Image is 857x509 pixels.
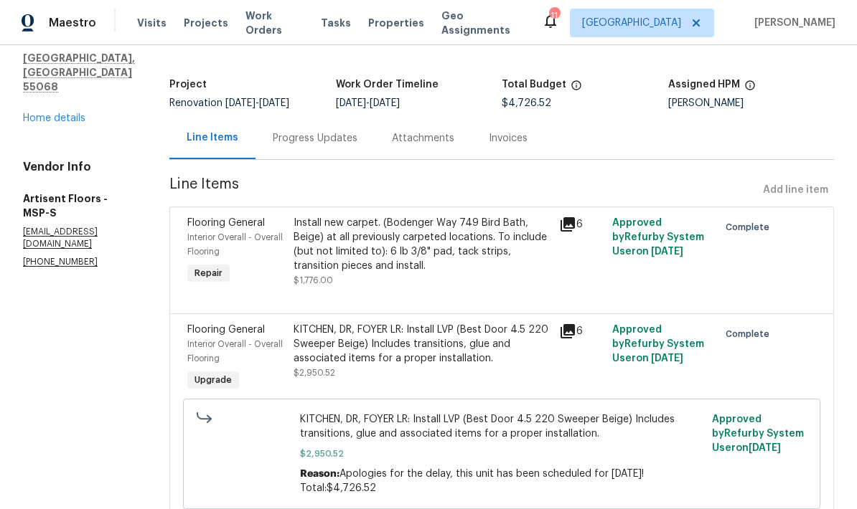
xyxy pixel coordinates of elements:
[187,233,283,256] span: Interior Overall - Overall Flooring
[273,131,357,146] div: Progress Updates
[259,98,289,108] span: [DATE]
[336,98,400,108] span: -
[749,16,835,30] span: [PERSON_NAME]
[300,412,704,441] span: KITCHEN, DR, FOYER LR: Install LVP (Best Door 4.5 220 Sweeper Beige) Includes transitions, glue a...
[726,327,775,341] span: Complete
[582,16,681,30] span: [GEOGRAPHIC_DATA]
[712,414,804,453] span: Approved by Refurby System User on
[169,80,207,90] h5: Project
[336,80,439,90] h5: Work Order Timeline
[187,340,283,363] span: Interior Overall - Overall Flooring
[294,323,551,366] div: KITCHEN, DR, FOYER LR: Install LVP (Best Door 4.5 220 Sweeper Beige) Includes transitions, glue a...
[187,130,238,145] div: Line Items
[225,98,289,108] span: -
[300,469,339,479] span: Reason:
[612,325,704,363] span: Approved by Refurby System User on
[668,80,740,90] h5: Assigned HPM
[489,131,528,146] div: Invoices
[651,247,683,257] span: [DATE]
[668,98,835,108] div: [PERSON_NAME]
[294,368,335,377] span: $2,950.52
[559,216,604,233] div: 6
[300,469,644,493] span: Apologies for the delay, this unit has been scheduled for [DATE]! Total:$4,726.52
[137,16,167,30] span: Visits
[169,98,289,108] span: Renovation
[571,80,582,98] span: The total cost of line items that have been proposed by Opendoor. This sum includes line items th...
[549,9,559,23] div: 11
[392,131,454,146] div: Attachments
[294,276,333,285] span: $1,776.00
[612,218,704,257] span: Approved by Refurby System User on
[321,18,351,28] span: Tasks
[189,266,228,280] span: Repair
[23,160,135,174] h4: Vendor Info
[744,80,756,98] span: The hpm assigned to this work order.
[294,216,551,273] div: Install new carpet. (Bodenger Way 749 Bird Bath, Beige) at all previously carpeted locations. To ...
[225,98,256,108] span: [DATE]
[441,9,525,37] span: Geo Assignments
[300,447,704,461] span: $2,950.52
[726,220,775,234] span: Complete
[23,191,135,220] h5: Artisent Floors - MSP-S
[559,323,604,340] div: 6
[245,9,304,37] span: Work Orders
[749,443,781,453] span: [DATE]
[370,98,400,108] span: [DATE]
[23,113,85,123] a: Home details
[502,98,551,108] span: $4,726.52
[336,98,366,108] span: [DATE]
[169,177,757,204] span: Line Items
[184,16,228,30] span: Projects
[187,325,265,335] span: Flooring General
[189,373,238,387] span: Upgrade
[49,16,96,30] span: Maestro
[368,16,424,30] span: Properties
[187,218,265,228] span: Flooring General
[651,353,683,363] span: [DATE]
[502,80,566,90] h5: Total Budget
